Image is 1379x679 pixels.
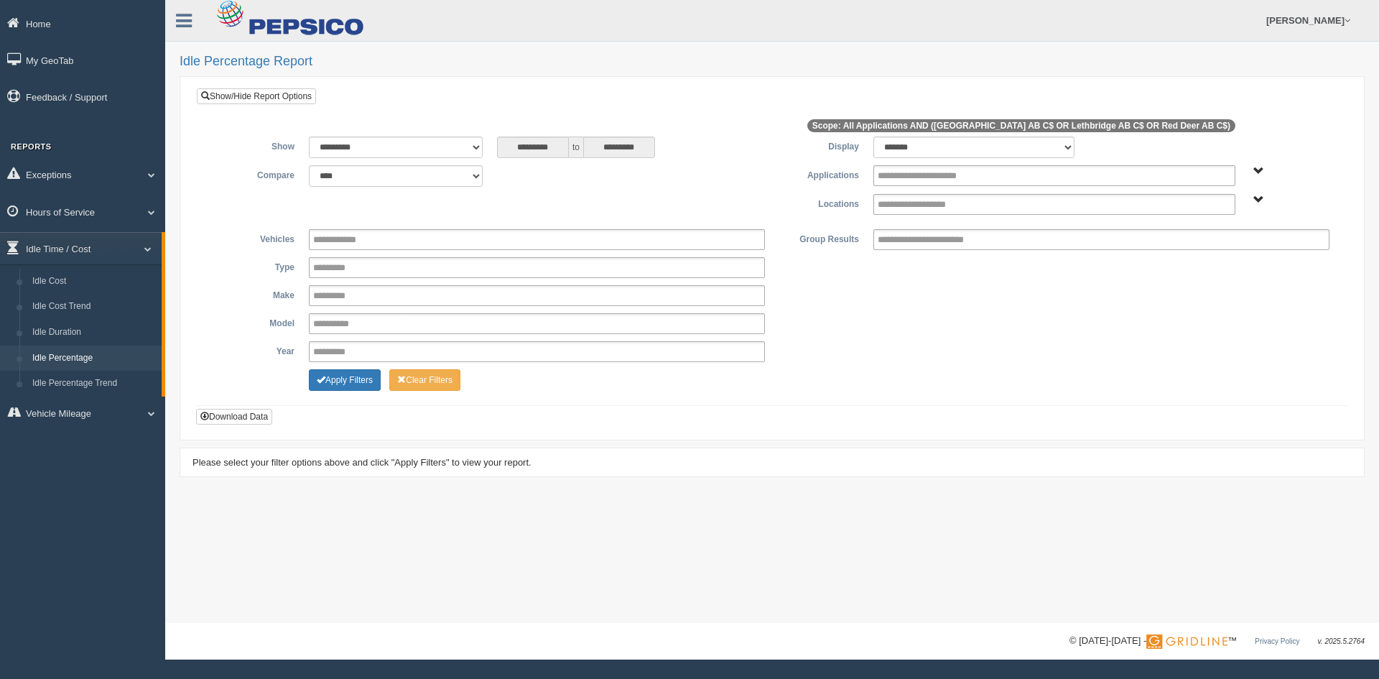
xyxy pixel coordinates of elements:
[208,229,302,246] label: Vehicles
[389,369,460,391] button: Change Filter Options
[807,119,1235,132] span: Scope: All Applications AND ([GEOGRAPHIC_DATA] AB C$ OR Lethbridge AB C$ OR Red Deer AB C$)
[26,320,162,346] a: Idle Duration
[772,165,866,183] label: Applications
[26,294,162,320] a: Idle Cost Trend
[26,346,162,371] a: Idle Percentage
[208,137,302,154] label: Show
[208,341,302,359] label: Year
[208,313,302,331] label: Model
[1318,637,1365,645] span: v. 2025.5.2764
[197,88,316,104] a: Show/Hide Report Options
[26,269,162,295] a: Idle Cost
[208,257,302,274] label: Type
[309,369,381,391] button: Change Filter Options
[196,409,272,425] button: Download Data
[192,457,531,468] span: Please select your filter options above and click "Apply Filters" to view your report.
[1146,634,1227,649] img: Gridline
[569,137,583,158] span: to
[208,165,302,183] label: Compare
[180,55,1365,69] h2: Idle Percentage Report
[1069,634,1365,649] div: © [DATE]-[DATE] - ™
[208,285,302,302] label: Make
[772,137,866,154] label: Display
[26,371,162,397] a: Idle Percentage Trend
[1255,637,1299,645] a: Privacy Policy
[772,194,866,211] label: Locations
[772,229,866,246] label: Group Results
